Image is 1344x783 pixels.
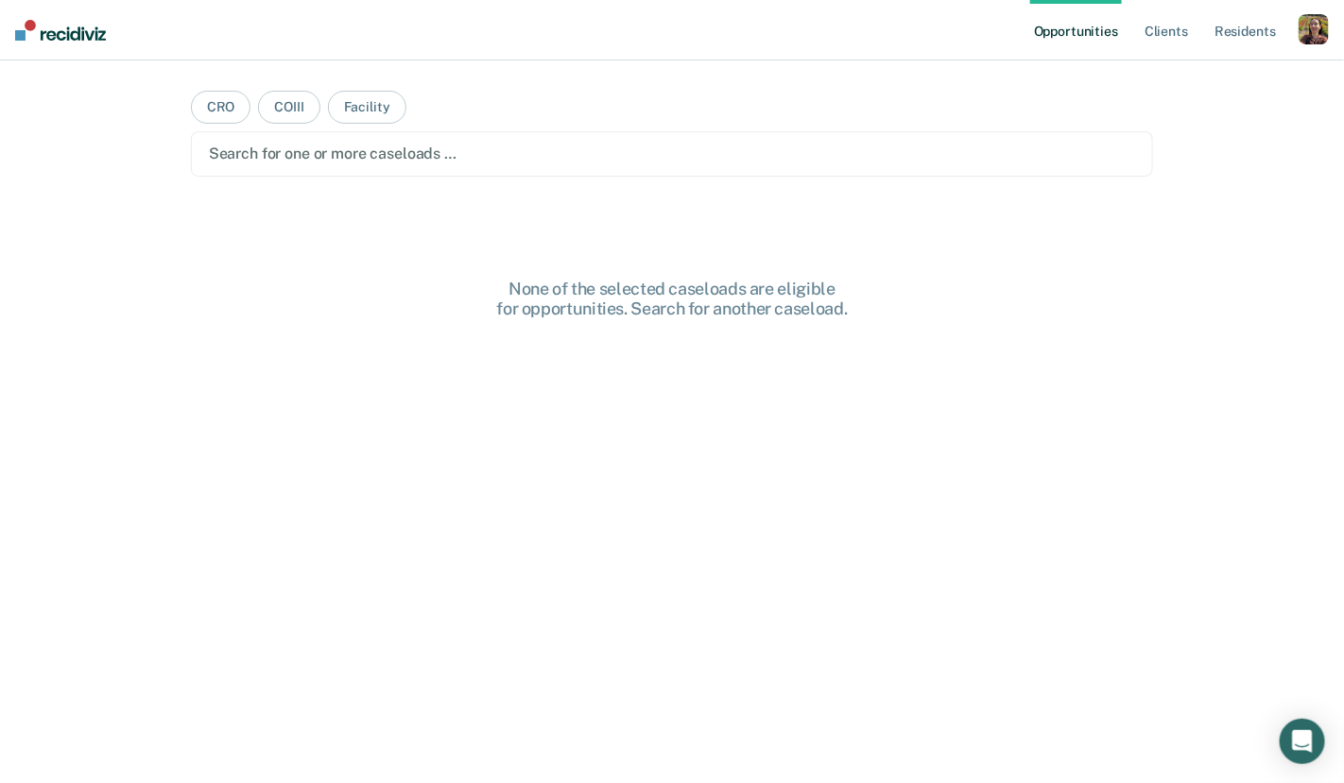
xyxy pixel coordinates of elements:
[328,91,406,124] button: Facility
[1280,719,1325,764] div: Open Intercom Messenger
[15,20,106,41] img: Recidiviz
[370,279,974,319] div: None of the selected caseloads are eligible for opportunities. Search for another caseload.
[191,91,251,124] button: CRO
[258,91,319,124] button: COIII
